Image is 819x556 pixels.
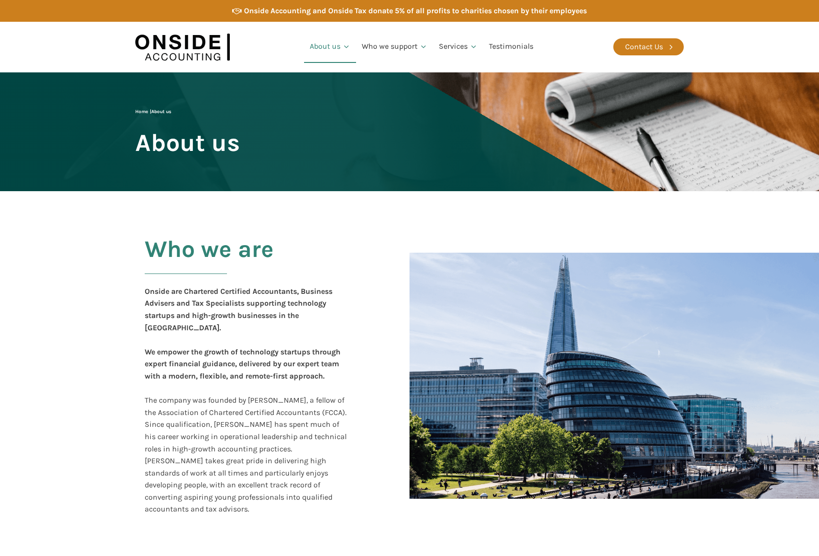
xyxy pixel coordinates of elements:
[145,285,349,515] div: The company was founded by [PERSON_NAME], a fellow of the Association of Chartered Certified Acco...
[135,109,171,115] span: |
[145,359,339,380] b: , delivered by our expert team with a modern, flexible, and remote-first approach.
[135,130,240,156] span: About us
[244,5,587,17] div: Onside Accounting and Onside Tax donate 5% of all profits to charities chosen by their employees
[613,38,684,55] a: Contact Us
[145,236,274,285] h2: Who we are
[151,109,171,115] span: About us
[145,287,332,332] b: Onside are Chartered Certified Accountants, Business Advisers and Tax Specialists supporting tech...
[356,31,433,63] a: Who we support
[625,41,663,53] div: Contact Us
[135,29,230,65] img: Onside Accounting
[304,31,356,63] a: About us
[483,31,539,63] a: Testimonials
[145,347,340,369] b: We empower the growth of technology startups through expert financial guidance
[433,31,483,63] a: Services
[135,109,148,115] a: Home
